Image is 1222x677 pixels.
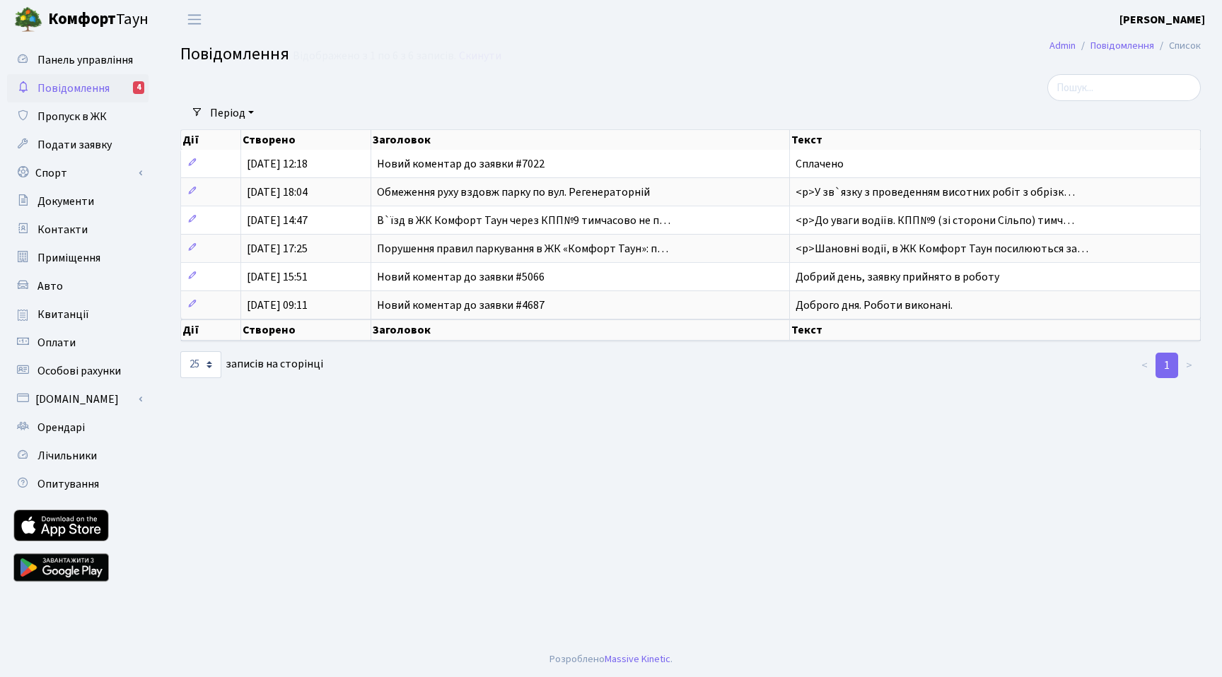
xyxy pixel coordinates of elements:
span: Опитування [37,476,99,492]
div: 4 [133,81,144,94]
b: [PERSON_NAME] [1119,12,1205,28]
span: Лічильники [37,448,97,464]
a: Повідомлення [1090,38,1154,53]
a: Приміщення [7,244,149,272]
a: 1 [1156,353,1178,378]
a: Квитанції [7,300,149,329]
span: Новий коментар до заявки #5066 [377,269,545,285]
nav: breadcrumb [1028,31,1222,61]
span: [DATE] 09:11 [247,298,308,313]
span: Порушення правил паркування в ЖК «Комфорт Таун»: п… [377,241,668,257]
span: Документи [37,194,94,209]
a: [DOMAIN_NAME] [7,385,149,413]
span: [DATE] 18:04 [247,184,308,200]
th: Текст [790,130,1201,150]
th: Заголовок [371,130,790,150]
span: <p>Шановні водії, в ЖК Комфорт Таун посилюються за… [796,241,1088,257]
span: Орендарі [37,420,85,435]
a: Опитування [7,470,149,498]
span: Подати заявку [37,137,112,153]
th: Створено [241,130,371,150]
a: Орендарі [7,413,149,442]
span: Оплати [37,335,76,351]
a: Авто [7,272,149,300]
th: Текст [790,319,1201,341]
a: Admin [1049,38,1076,53]
span: Панель управління [37,52,133,68]
span: В`їзд в ЖК Комфорт Таун через КПП№9 тимчасово не п… [377,213,670,228]
li: Список [1154,38,1201,54]
span: [DATE] 17:25 [247,241,308,257]
span: Повідомлення [37,81,110,96]
span: Приміщення [37,250,100,266]
a: Документи [7,187,149,216]
span: Авто [37,278,63,294]
a: Пропуск в ЖК [7,102,149,131]
label: записів на сторінці [180,351,323,378]
span: Новий коментар до заявки #7022 [377,156,545,172]
a: Спорт [7,159,149,187]
b: Комфорт [48,8,116,30]
span: Повідомлення [180,42,289,66]
span: [DATE] 14:47 [247,213,308,228]
span: Особові рахунки [37,363,121,379]
span: <p>У зв`язку з проведенням висотних робіт з обрізк… [796,184,1075,200]
div: Розроблено . [549,652,673,667]
a: Подати заявку [7,131,149,159]
span: Квитанції [37,307,89,322]
a: Панель управління [7,46,149,74]
a: Massive Kinetic [605,652,670,666]
a: Повідомлення4 [7,74,149,102]
span: Добрий день, заявку прийнято в роботу [796,269,999,285]
div: Відображено з 1 по 6 з 6 записів. [293,49,456,63]
th: Заголовок [371,319,790,341]
a: Особові рахунки [7,357,149,385]
input: Пошук... [1047,74,1201,101]
th: Дії [181,319,241,341]
a: Період [204,101,260,125]
img: logo.png [14,6,42,34]
span: Контакти [37,222,88,237]
th: Дії [181,130,241,150]
span: <p>До уваги водіїв. КПП№9 (зі сторони Сільпо) тимч… [796,213,1074,228]
th: Створено [241,319,371,341]
a: Скинути [459,49,501,63]
span: [DATE] 15:51 [247,269,308,285]
span: Новий коментар до заявки #4687 [377,298,545,313]
button: Переключити навігацію [177,8,212,31]
span: Пропуск в ЖК [37,109,107,124]
span: Доброго дня. Роботи виконані. [796,298,953,313]
span: [DATE] 12:18 [247,156,308,172]
a: Оплати [7,329,149,357]
a: [PERSON_NAME] [1119,11,1205,28]
a: Контакти [7,216,149,244]
select: записів на сторінці [180,351,221,378]
span: Обмеження руху вздовж парку по вул. Регенераторній [377,184,650,200]
span: Сплачено [796,156,844,172]
span: Таун [48,8,149,32]
a: Лічильники [7,442,149,470]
